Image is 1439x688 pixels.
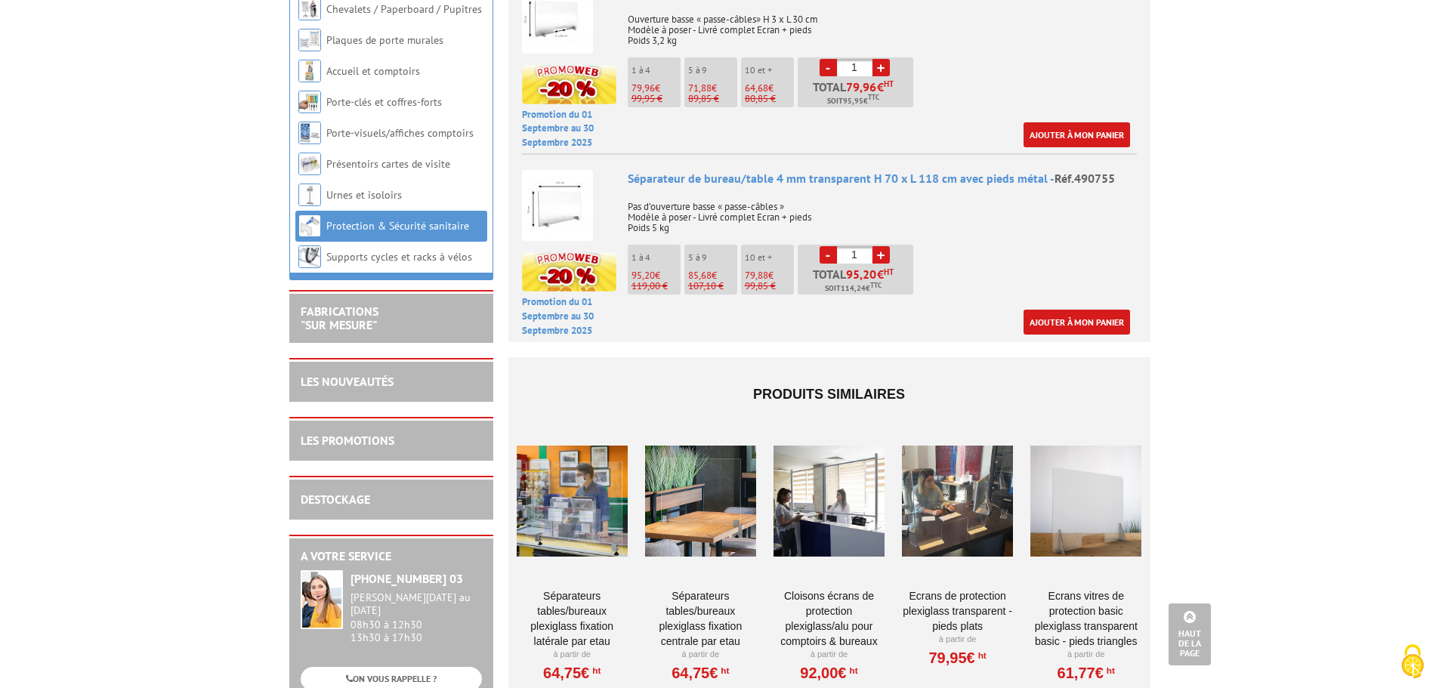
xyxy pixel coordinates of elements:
p: 119,00 € [631,281,681,292]
p: À partir de [902,634,1013,646]
img: Cookies (fenêtre modale) [1394,643,1431,680]
a: LES PROMOTIONS [301,433,394,448]
span: 85,68 [688,269,712,282]
p: 5 à 9 [688,252,737,263]
span: Produits similaires [753,387,905,402]
p: À partir de [1030,649,1141,661]
a: Plaques de porte murales [326,33,443,47]
h2: A votre service [301,550,482,563]
span: 79,96 [631,82,655,94]
p: Ouverture basse « passe-câbles» H 3 x L 30 cm Modèle à poser - Livré complet Ecran + pieds Poids ... [628,4,1137,46]
span: Soit € [825,282,882,295]
img: widget-service.jpg [301,570,343,629]
p: € [745,83,794,94]
a: Séparateurs Tables/Bureaux Plexiglass Fixation Latérale par Etau [517,588,628,649]
img: Urnes et isoloirs [298,184,321,206]
a: DESTOCKAGE [301,492,370,507]
p: À partir de [774,649,885,661]
a: Séparateurs Tables/Bureaux Plexiglass Fixation Centrale par Etau [645,588,756,649]
p: € [688,83,737,94]
a: Porte-clés et coffres-forts [326,95,442,109]
img: Supports cycles et racks à vélos [298,245,321,268]
sup: TTC [870,281,882,289]
p: 107,10 € [688,281,737,292]
img: Présentoirs cartes de visite [298,153,321,175]
a: Porte-visuels/affiches comptoirs [326,126,474,140]
a: LES NOUVEAUTÉS [301,374,394,389]
p: 10 et + [745,252,794,263]
a: 64,75€HT [543,668,601,677]
a: 61,77€HT [1058,668,1115,677]
sup: HT [884,267,894,277]
img: promotion [522,252,616,292]
p: Total [801,81,913,107]
p: 89,85 € [688,94,737,104]
sup: HT [589,665,601,676]
span: Réf.490755 [1055,171,1115,186]
a: Ajouter à mon panier [1024,310,1130,335]
img: promotion [522,65,616,104]
span: 95,95 [843,95,863,107]
img: Séparateur de bureau/table 4 mm transparent H 70 x L 118 cm avec pieds métal [522,170,593,241]
span: 95,20 [846,268,877,280]
p: € [688,270,737,281]
a: ECRANS DE PROTECTION PLEXIGLASS TRANSPARENT - Pieds plats [902,588,1013,634]
a: Supports cycles et racks à vélos [326,250,472,264]
img: Porte-clés et coffres-forts [298,91,321,113]
p: À partir de [517,649,628,661]
img: Protection & Sécurité sanitaire [298,214,321,237]
p: 99,85 € [745,281,794,292]
img: Porte-visuels/affiches comptoirs [298,122,321,144]
sup: TTC [868,93,879,101]
p: € [631,270,681,281]
a: 64,75€HT [672,668,729,677]
a: Chevalets / Paperboard / Pupitres [326,2,482,16]
span: Soit € [827,95,879,107]
span: € [877,81,884,93]
p: Pas d’ouverture basse « passe-câbles » Modèle à poser - Livré complet Ecran + pieds Poids 5 kg [628,191,1137,233]
span: 64,68 [745,82,768,94]
img: Accueil et comptoirs [298,60,321,82]
a: 92,00€HT [800,668,857,677]
a: - [820,246,837,264]
a: Urnes et isoloirs [326,188,402,202]
a: + [872,246,890,264]
p: À partir de [645,649,756,661]
span: 95,20 [631,269,655,282]
p: € [631,83,681,94]
a: ECRANS VITRES DE PROTECTION BASIC PLEXIGLASS TRANSPARENT BASIC - pieds triangles [1030,588,1141,649]
sup: HT [1104,665,1115,676]
button: Cookies (fenêtre modale) [1386,637,1439,688]
a: Ajouter à mon panier [1024,122,1130,147]
p: € [745,270,794,281]
p: 99,95 € [631,94,681,104]
p: 1 à 4 [631,252,681,263]
sup: HT [975,650,987,661]
p: 1 à 4 [631,65,681,76]
sup: HT [718,665,729,676]
a: - [820,59,837,76]
p: Promotion du 01 Septembre au 30 Septembre 2025 [522,295,616,338]
span: € [877,268,884,280]
span: 79,88 [745,269,768,282]
div: Séparateur de bureau/table 4 mm transparent H 70 x L 118 cm avec pieds métal - [628,170,1137,187]
div: 08h30 à 12h30 13h30 à 17h30 [350,591,482,643]
a: + [872,59,890,76]
img: Plaques de porte murales [298,29,321,51]
a: FABRICATIONS"Sur Mesure" [301,304,378,332]
sup: HT [847,665,858,676]
p: 80,85 € [745,94,794,104]
p: 10 et + [745,65,794,76]
a: Protection & Sécurité sanitaire [326,219,469,233]
span: 79,96 [846,81,877,93]
div: [PERSON_NAME][DATE] au [DATE] [350,591,482,617]
a: 79,95€HT [928,653,986,662]
p: Total [801,268,913,295]
strong: [PHONE_NUMBER] 03 [350,571,463,586]
a: Cloisons Écrans de protection Plexiglass/Alu pour comptoirs & Bureaux [774,588,885,649]
p: 5 à 9 [688,65,737,76]
p: Promotion du 01 Septembre au 30 Septembre 2025 [522,108,616,150]
span: 114,24 [841,282,866,295]
a: Haut de la page [1169,603,1211,665]
a: Accueil et comptoirs [326,64,420,78]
